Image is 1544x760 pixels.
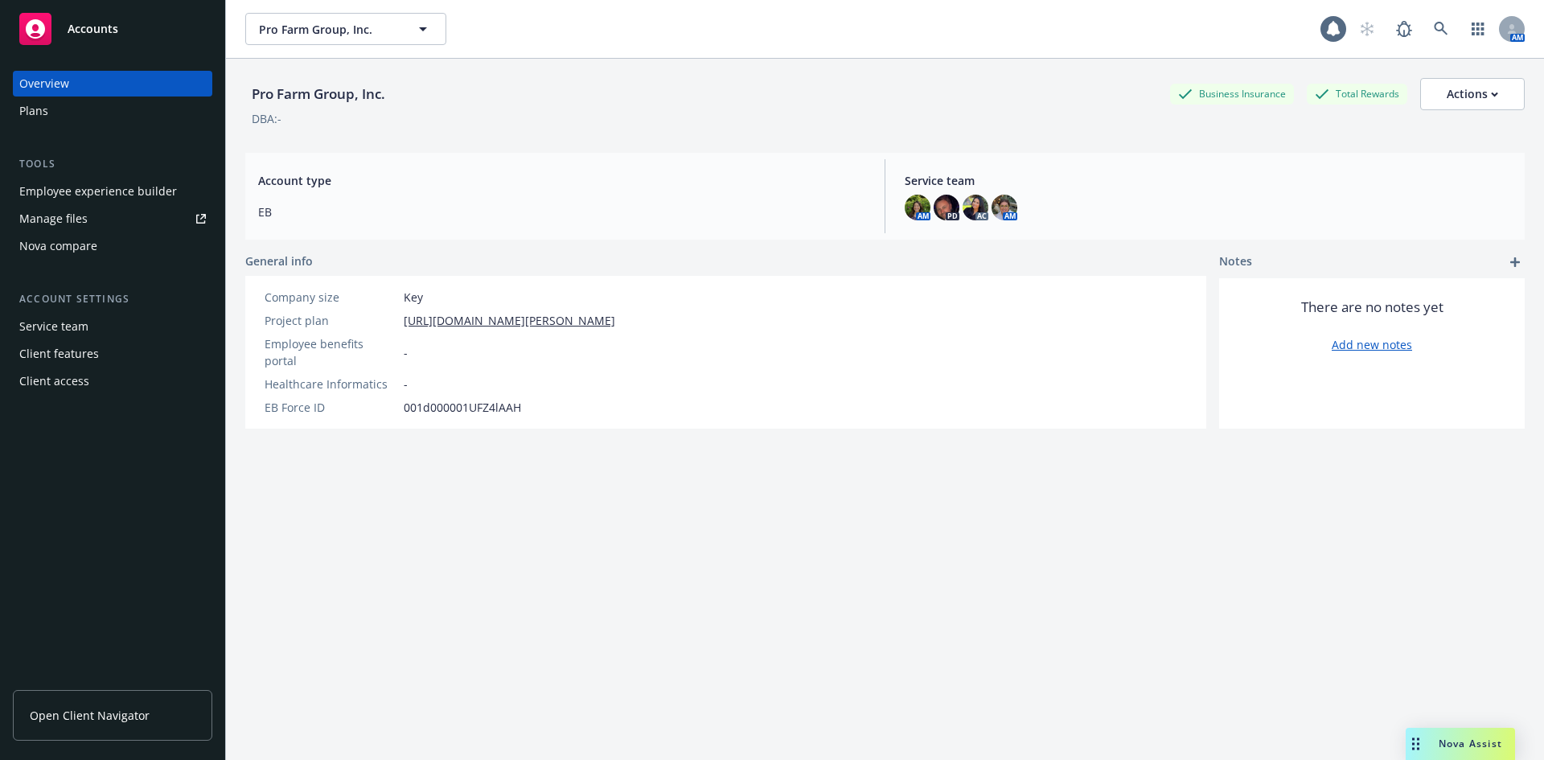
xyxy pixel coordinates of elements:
img: photo [934,195,959,220]
img: photo [992,195,1017,220]
span: Accounts [68,23,118,35]
a: add [1505,253,1525,272]
span: Key [404,289,423,306]
a: [URL][DOMAIN_NAME][PERSON_NAME] [404,312,615,329]
span: There are no notes yet [1301,298,1443,317]
button: Pro Farm Group, Inc. [245,13,446,45]
span: Notes [1219,253,1252,272]
a: Service team [13,314,212,339]
div: Account settings [13,291,212,307]
span: Account type [258,172,865,189]
div: EB Force ID [265,399,397,416]
div: DBA: - [252,110,281,127]
div: Nova compare [19,233,97,259]
div: Manage files [19,206,88,232]
div: Total Rewards [1307,84,1407,104]
img: photo [963,195,988,220]
div: Employee experience builder [19,179,177,204]
button: Actions [1420,78,1525,110]
a: Nova compare [13,233,212,259]
a: Employee experience builder [13,179,212,204]
div: Company size [265,289,397,306]
div: Drag to move [1406,728,1426,760]
div: Client access [19,368,89,394]
span: - [404,344,408,361]
a: Plans [13,98,212,124]
a: Overview [13,71,212,97]
a: Switch app [1462,13,1494,45]
span: Open Client Navigator [30,707,150,724]
img: photo [905,195,930,220]
span: - [404,376,408,392]
button: Nova Assist [1406,728,1515,760]
div: Business Insurance [1170,84,1294,104]
div: Plans [19,98,48,124]
a: Accounts [13,6,212,51]
span: 001d000001UFZ4lAAH [404,399,521,416]
div: Overview [19,71,69,97]
div: Employee benefits portal [265,335,397,369]
span: General info [245,253,313,269]
div: Actions [1447,79,1498,109]
div: Service team [19,314,88,339]
div: Pro Farm Group, Inc. [245,84,392,105]
a: Report a Bug [1388,13,1420,45]
a: Manage files [13,206,212,232]
a: Add new notes [1332,336,1412,353]
div: Client features [19,341,99,367]
div: Healthcare Informatics [265,376,397,392]
a: Start snowing [1351,13,1383,45]
span: Nova Assist [1439,737,1502,750]
span: Pro Farm Group, Inc. [259,21,398,38]
a: Client access [13,368,212,394]
span: EB [258,203,865,220]
a: Client features [13,341,212,367]
div: Project plan [265,312,397,329]
span: Service team [905,172,1512,189]
a: Search [1425,13,1457,45]
div: Tools [13,156,212,172]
